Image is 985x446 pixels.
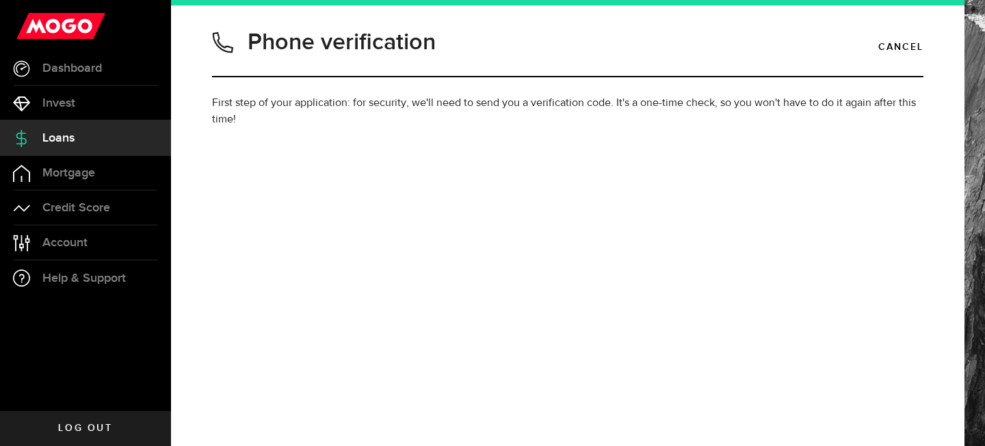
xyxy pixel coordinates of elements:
[42,167,95,179] span: Mortgage
[58,423,112,433] span: Log out
[42,132,75,144] span: Loans
[42,272,126,285] span: Help & Support
[42,97,75,109] span: Invest
[42,237,88,249] span: Account
[42,62,102,75] span: Dashboard
[11,5,52,47] button: Open LiveChat chat widget
[42,202,110,214] span: Credit Score
[878,36,923,59] a: Cancel
[212,95,923,128] p: First step of your application: for security, we'll need to send you a verification code. It's a ...
[248,25,436,60] h1: Phone verification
